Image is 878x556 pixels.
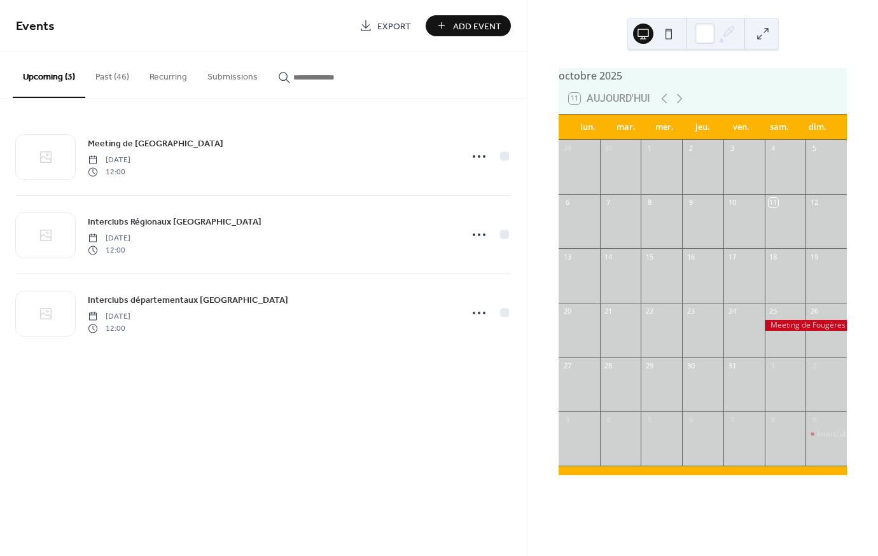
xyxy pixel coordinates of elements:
[569,115,607,140] div: lun.
[604,361,613,370] div: 28
[645,307,654,316] div: 22
[453,20,501,33] span: Add Event
[604,307,613,316] div: 21
[88,216,261,229] span: Interclubs Régionaux [GEOGRAPHIC_DATA]
[809,144,819,153] div: 5
[727,415,737,424] div: 7
[809,415,819,424] div: 9
[727,144,737,153] div: 3
[562,415,572,424] div: 3
[809,252,819,261] div: 19
[562,198,572,207] div: 6
[645,415,654,424] div: 5
[604,252,613,261] div: 14
[562,307,572,316] div: 20
[559,68,847,83] div: octobre 2025
[88,155,130,166] span: [DATE]
[85,52,139,97] button: Past (46)
[645,144,654,153] div: 1
[604,198,613,207] div: 7
[562,144,572,153] div: 29
[645,361,654,370] div: 29
[809,361,819,370] div: 2
[88,136,223,151] a: Meeting de [GEOGRAPHIC_DATA]
[760,115,798,140] div: sam.
[88,166,130,177] span: 12:00
[88,244,130,256] span: 12:00
[377,20,411,33] span: Export
[722,115,760,140] div: ven.
[607,115,645,140] div: mar.
[645,198,654,207] div: 8
[805,429,847,440] div: Interclubs Régionaux Brest
[88,311,130,323] span: [DATE]
[769,307,778,316] div: 25
[88,294,288,307] span: Interclubs départementaux [GEOGRAPHIC_DATA]
[686,252,695,261] div: 16
[769,144,778,153] div: 4
[88,323,130,334] span: 12:00
[727,307,737,316] div: 24
[562,252,572,261] div: 13
[13,52,85,98] button: Upcoming (3)
[727,252,737,261] div: 17
[645,252,654,261] div: 15
[727,198,737,207] div: 10
[88,293,288,307] a: Interclubs départementaux [GEOGRAPHIC_DATA]
[139,52,197,97] button: Recurring
[645,115,683,140] div: mer.
[686,144,695,153] div: 2
[765,320,847,331] div: Meeting de Fougères
[809,307,819,316] div: 26
[197,52,268,97] button: Submissions
[426,15,511,36] button: Add Event
[604,144,613,153] div: 30
[88,214,261,229] a: Interclubs Régionaux [GEOGRAPHIC_DATA]
[88,233,130,244] span: [DATE]
[88,137,223,151] span: Meeting de [GEOGRAPHIC_DATA]
[683,115,721,140] div: jeu.
[16,14,55,39] span: Events
[604,415,613,424] div: 4
[686,415,695,424] div: 6
[686,198,695,207] div: 9
[350,15,421,36] a: Export
[809,198,819,207] div: 12
[769,198,778,207] div: 11
[769,252,778,261] div: 18
[686,361,695,370] div: 30
[769,361,778,370] div: 1
[798,115,837,140] div: dim.
[686,307,695,316] div: 23
[727,361,737,370] div: 31
[562,361,572,370] div: 27
[769,415,778,424] div: 8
